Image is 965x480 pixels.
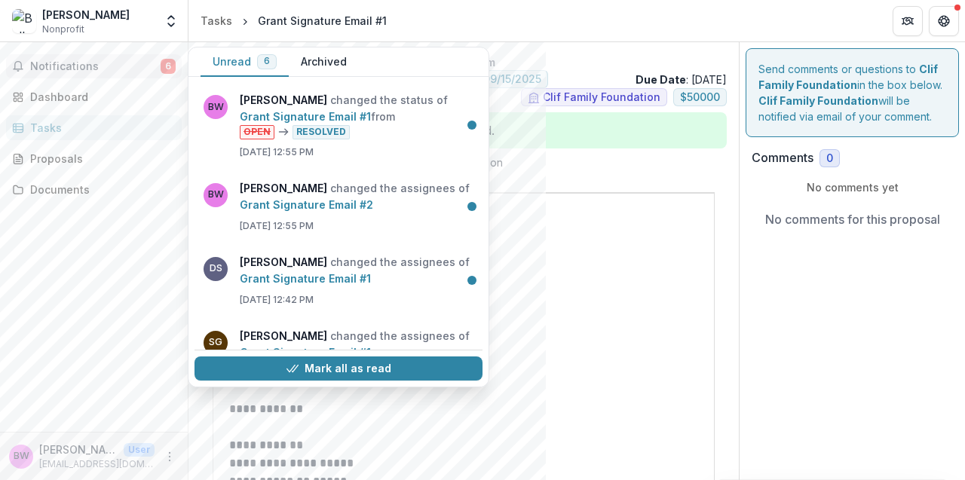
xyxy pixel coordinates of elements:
[289,47,359,77] button: Archived
[240,254,473,287] p: changed the assignees of
[124,443,155,457] p: User
[30,120,170,136] div: Tasks
[14,451,29,461] div: Bella Wright
[240,328,473,361] p: changed the assignees of
[161,448,179,466] button: More
[201,47,289,77] button: Unread
[30,60,161,73] span: Notifications
[893,6,923,36] button: Partners
[543,91,660,104] span: Clif Family Foundation
[258,13,387,29] div: Grant Signature Email #1
[195,10,393,32] nav: breadcrumb
[161,59,176,74] span: 6
[240,272,371,285] a: Grant Signature Email #1
[240,92,473,139] p: changed the status of from
[6,84,182,109] a: Dashboard
[12,9,36,33] img: Bella Wright
[240,180,473,213] p: changed the assignees of
[680,91,720,104] span: $ 50000
[752,179,953,195] p: No comments yet
[6,54,182,78] button: Notifications6
[6,146,182,171] a: Proposals
[195,10,238,32] a: Tasks
[201,13,232,29] div: Tasks
[826,152,833,165] span: 0
[42,23,84,36] span: Nonprofit
[42,7,130,23] div: [PERSON_NAME]
[30,151,170,167] div: Proposals
[240,110,371,123] a: Grant Signature Email #1
[264,56,270,66] span: 6
[929,6,959,36] button: Get Help
[765,210,940,228] p: No comments for this proposal
[636,72,727,87] p: : [DATE]
[6,177,182,202] a: Documents
[746,48,959,137] div: Send comments or questions to in the box below. will be notified via email of your comment.
[161,6,182,36] button: Open entity switcher
[240,198,373,211] a: Grant Signature Email #2
[30,182,170,197] div: Documents
[636,73,686,86] strong: Due Date
[240,346,371,359] a: Grant Signature Email #1
[39,457,155,471] p: [EMAIL_ADDRESS][DOMAIN_NAME]
[752,151,813,165] h2: Comments
[30,89,170,105] div: Dashboard
[6,115,182,140] a: Tasks
[39,442,118,457] p: [PERSON_NAME]
[758,94,878,107] strong: Clif Family Foundation
[195,356,482,381] button: Mark all as read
